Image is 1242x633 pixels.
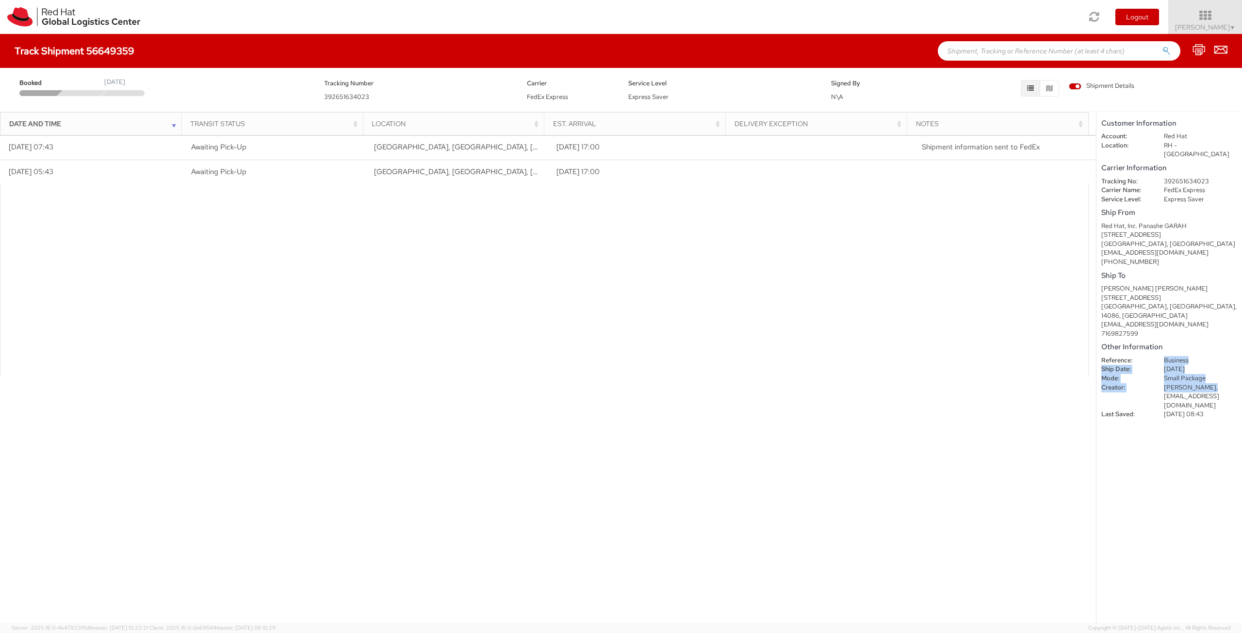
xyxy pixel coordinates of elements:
[1094,141,1157,150] dt: Location:
[1101,284,1237,293] div: [PERSON_NAME] [PERSON_NAME]
[324,80,512,87] h5: Tracking Number
[1101,272,1237,280] h5: Ship To
[1094,195,1157,204] dt: Service Level:
[628,93,669,101] span: Express Saver
[1101,320,1237,329] div: [EMAIL_ADDRESS][DOMAIN_NAME]
[216,624,276,631] span: master, [DATE] 08:10:29
[91,624,148,631] span: master, [DATE] 10:23:21
[1101,343,1237,351] h5: Other Information
[1101,164,1237,172] h5: Carrier Information
[149,624,276,631] span: Client: 2025.18.0-0e69584
[1101,293,1237,303] div: [STREET_ADDRESS]
[12,624,148,631] span: Server: 2025.18.0-4e47823f9d1
[1115,9,1159,25] button: Logout
[1101,209,1237,217] h5: Ship From
[9,119,179,129] div: Date and Time
[548,160,731,184] td: [DATE] 17:00
[7,7,140,27] img: rh-logistics-00dfa346123c4ec078e1.svg
[324,93,369,101] span: 392651634023
[1101,329,1237,339] div: 7169827599
[1094,186,1157,195] dt: Carrier Name:
[1101,258,1237,267] div: [PHONE_NUMBER]
[1094,365,1157,374] dt: Ship Date:
[1101,230,1237,240] div: [STREET_ADDRESS]
[916,119,1085,129] div: Notes
[1164,383,1218,391] span: [PERSON_NAME],
[1094,410,1157,419] dt: Last Saved:
[922,142,1040,152] span: Shipment information sent to FedEx
[191,142,246,152] span: Awaiting Pick-Up
[1094,132,1157,141] dt: Account:
[831,80,918,87] h5: Signed By
[527,80,614,87] h5: Carrier
[191,167,246,177] span: Awaiting Pick-Up
[1101,119,1237,128] h5: Customer Information
[15,46,134,56] h4: Track Shipment 56649359
[1175,23,1236,32] span: [PERSON_NAME]
[374,167,605,177] span: RALEIGH, NC, US
[628,80,817,87] h5: Service Level
[104,78,125,87] div: [DATE]
[190,119,360,129] div: Transit Status
[1094,374,1157,383] dt: Mode:
[553,119,722,129] div: Est. Arrival
[1094,177,1157,186] dt: Tracking No:
[938,41,1180,61] input: Shipment, Tracking or Reference Number (at least 4 chars)
[19,79,61,88] span: Booked
[831,93,843,101] span: N\A
[1069,81,1134,92] label: Shipment Details
[1101,240,1237,249] div: [GEOGRAPHIC_DATA], [GEOGRAPHIC_DATA]
[372,119,541,129] div: Location
[1069,81,1134,91] span: Shipment Details
[1101,248,1237,258] div: [EMAIL_ADDRESS][DOMAIN_NAME]
[1094,383,1157,392] dt: Creator:
[735,119,904,129] div: Delivery Exception
[548,135,731,160] td: [DATE] 17:00
[1230,24,1236,32] span: ▼
[527,93,568,101] span: FedEx Express
[1101,302,1237,320] div: [GEOGRAPHIC_DATA], [GEOGRAPHIC_DATA], 14086, [GEOGRAPHIC_DATA]
[374,142,605,152] span: RALEIGH, NC, US
[1094,356,1157,365] dt: Reference:
[1088,624,1230,632] span: Copyright © [DATE]-[DATE] Agistix Inc., All Rights Reserved
[1101,222,1237,231] div: Red Hat, Inc. Panashe GARAH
